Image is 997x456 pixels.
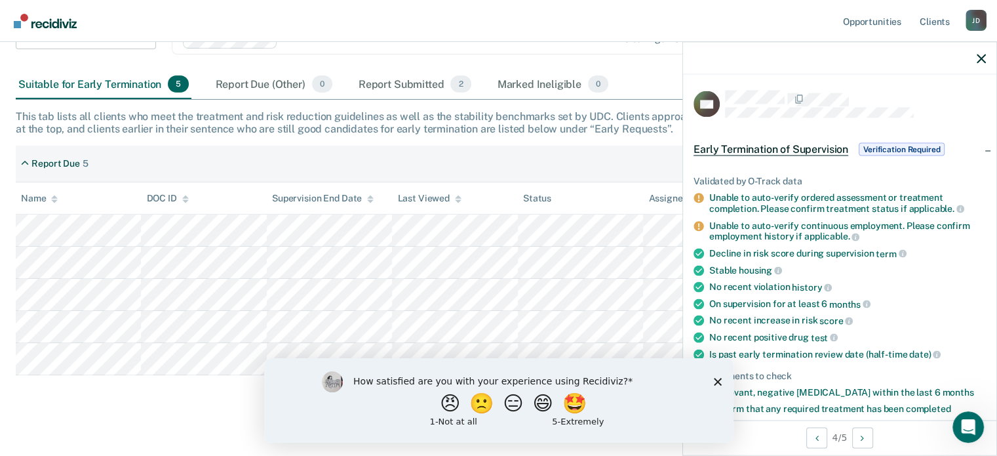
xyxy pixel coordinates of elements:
span: term [876,248,906,259]
div: Name [21,193,58,204]
div: Is past early termination review date (half-time [709,348,986,360]
div: Supervision End Date [272,193,374,204]
span: 2 [450,75,471,93]
div: Requirements to check [694,371,986,382]
span: housing [739,265,782,276]
div: On supervision for at least 6 [709,298,986,310]
div: Status [523,193,551,204]
div: Assigned to [648,193,710,204]
div: No recent violation [709,281,986,293]
span: test [811,332,838,342]
div: Decline in risk score during supervision [709,247,986,259]
div: Stable [709,264,986,276]
div: No recent increase in risk [709,315,986,327]
span: history [792,281,832,292]
div: Suitable for Early Termination [16,70,191,99]
div: Last Viewed [397,193,461,204]
button: Profile dropdown button [966,10,987,31]
div: 5 [83,158,88,169]
div: No recent positive drug [709,331,986,343]
div: Confirm that any required treatment has been [709,403,986,414]
img: Recidiviz [14,14,77,28]
span: score [819,316,853,326]
div: DOC ID [146,193,188,204]
iframe: Intercom live chat [952,411,984,443]
div: Report Submitted [356,70,474,99]
iframe: Survey by Kim from Recidiviz [264,358,733,443]
span: 5 [168,75,189,93]
span: 0 [588,75,608,93]
span: completed [906,403,951,413]
div: J D [966,10,987,31]
span: date) [909,349,941,360]
button: Previous Opportunity [806,427,827,448]
div: 4 / 5 [683,420,996,455]
button: Next Opportunity [852,427,873,448]
div: This tab lists all clients who meet the treatment and risk reduction guidelines as well as the st... [16,110,981,135]
span: Early Termination of Supervision [694,143,848,156]
div: Unable to auto-verify continuous employment. Please confirm employment history if applicable. [709,220,986,242]
span: months [829,299,870,309]
span: months [942,386,973,397]
span: 0 [312,75,332,93]
div: Report Due (Other) [212,70,334,99]
div: Unable to auto-verify ordered assessment or treatment completion. Please confirm treatment status... [709,192,986,215]
div: Early Termination of SupervisionVerification Required [683,129,996,171]
div: Marked Ineligible [495,70,612,99]
div: Validated by O-Track data [694,176,986,187]
span: Verification Required [859,143,945,156]
div: If relevant, negative [MEDICAL_DATA] within the last 6 [709,386,986,398]
div: Report Due [31,158,80,169]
